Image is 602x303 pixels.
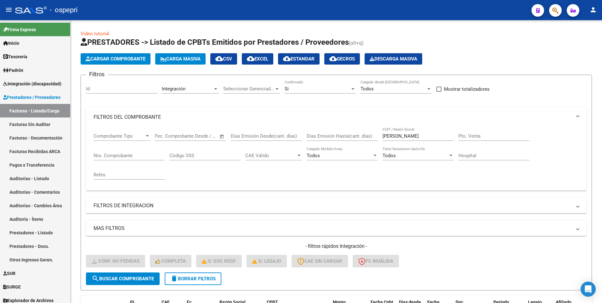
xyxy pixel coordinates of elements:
button: FC Inválida [353,255,399,267]
button: Carga Masiva [155,53,206,65]
div: FILTROS DEL COMPROBANTE [86,127,587,191]
mat-expansion-panel-header: FILTROS DEL COMPROBANTE [86,107,587,127]
span: Tesorería [3,53,27,60]
span: CSV [215,56,232,62]
a: Video tutorial [81,31,109,37]
button: EXCEL [242,53,273,65]
span: Comprobante Tipo [94,133,145,139]
span: Completa [156,258,186,264]
mat-icon: search [92,275,99,282]
span: CAE Válido [245,153,296,158]
span: (alt+q) [349,40,364,46]
mat-icon: cloud_download [247,55,254,62]
mat-icon: delete [170,275,178,282]
button: Borrar Filtros [165,272,221,285]
div: Open Intercom Messenger [581,282,596,297]
mat-panel-title: FILTROS DE INTEGRACION [94,202,571,209]
span: Inicio [3,40,19,47]
span: Padrón [3,67,23,74]
button: S/ legajo [247,255,287,267]
h4: - filtros rápidos Integración - [86,243,587,250]
mat-expansion-panel-header: FILTROS DE INTEGRACION [86,198,587,213]
mat-icon: cloud_download [283,55,291,62]
button: Buscar Comprobante [86,272,160,285]
span: SUR [3,270,15,277]
span: EXCEL [247,56,268,62]
span: PRESTADORES -> Listado de CPBTs Emitidos por Prestadores / Proveedores [81,38,349,47]
span: Integración [162,86,185,92]
span: CAE SIN CARGAR [297,258,342,264]
span: S/ Doc Resp. [202,258,236,264]
span: Buscar Comprobante [92,276,154,282]
span: Descarga Masiva [370,56,417,62]
span: Firma Express [3,26,36,33]
mat-icon: cloud_download [329,55,337,62]
mat-panel-title: FILTROS DEL COMPROBANTE [94,114,571,121]
button: Descarga Masiva [365,53,422,65]
button: Completa [150,255,191,267]
app-download-masive: Descarga masiva de comprobantes (adjuntos) [365,53,422,65]
button: CAE SIN CARGAR [292,255,348,267]
span: Todos [383,153,396,158]
button: CSV [210,53,237,65]
mat-icon: cloud_download [215,55,223,62]
span: Mostrar totalizadores [444,85,490,93]
button: Conf. no pedidas [86,255,145,267]
span: SURGE [3,283,21,290]
span: Borrar Filtros [170,276,216,282]
span: Cargar Comprobante [86,56,145,62]
span: FC Inválida [358,258,393,264]
span: Gecros [329,56,355,62]
span: Todos [307,153,320,158]
input: Fecha inicio [155,133,180,139]
mat-icon: person [589,6,597,14]
mat-expansion-panel-header: MAS FILTROS [86,221,587,236]
span: Todos [361,86,374,92]
span: Si [285,86,289,92]
span: Integración (discapacidad) [3,80,61,87]
input: Fecha fin [186,133,217,139]
span: Prestadores / Proveedores [3,94,60,101]
button: Gecros [324,53,360,65]
span: - ospepri [50,3,77,17]
span: Conf. no pedidas [92,258,139,264]
button: Estandar [278,53,320,65]
button: Cargar Comprobante [81,53,150,65]
span: Seleccionar Gerenciador [223,86,274,92]
mat-panel-title: MAS FILTROS [94,225,571,232]
h3: Filtros [86,70,108,79]
span: Carga Masiva [160,56,201,62]
span: S/ legajo [252,258,281,264]
button: S/ Doc Resp. [196,255,242,267]
span: Estandar [283,56,315,62]
button: Open calendar [219,133,226,140]
mat-icon: menu [5,6,13,14]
